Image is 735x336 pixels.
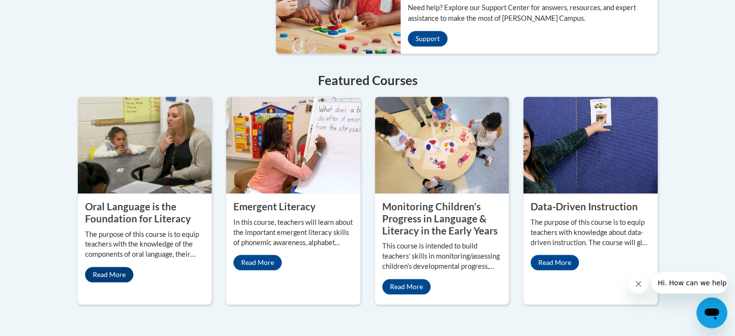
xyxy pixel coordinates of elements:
img: Data-Driven Instruction [523,97,658,193]
img: Monitoring Children’s Progress in Language & Literacy in the Early Years [375,97,509,193]
property: Data-Driven Instruction [531,201,638,212]
iframe: Close message [629,274,648,293]
a: Read More [382,279,431,294]
p: Need help? Explore our Support Center for answers, resources, and expert assistance to make the m... [408,2,658,24]
iframe: Button to launch messaging window [696,297,727,328]
h4: Featured Courses [78,71,658,90]
p: In this course, teachers will learn about the important emergent literacy skills of phonemic awar... [233,218,353,248]
a: Read More [233,255,282,270]
a: Support [408,31,447,46]
img: Oral Language is the Foundation for Literacy [78,97,212,193]
img: Emergent Literacy [226,97,360,193]
iframe: Message from company [652,272,727,293]
span: Hi. How can we help? [6,7,78,15]
a: Read More [85,267,133,282]
property: Monitoring Children’s Progress in Language & Literacy in the Early Years [382,201,498,236]
property: Emergent Literacy [233,201,316,212]
p: The purpose of this course is to equip teachers with knowledge about data-driven instruction. The... [531,218,650,248]
p: This course is intended to build teachers’ skills in monitoring/assessing children’s developmenta... [382,241,502,272]
a: Read More [531,255,579,270]
p: The purpose of this course is to equip teachers with the knowledge of the components of oral lang... [85,230,205,260]
property: Oral Language is the Foundation for Literacy [85,201,191,224]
